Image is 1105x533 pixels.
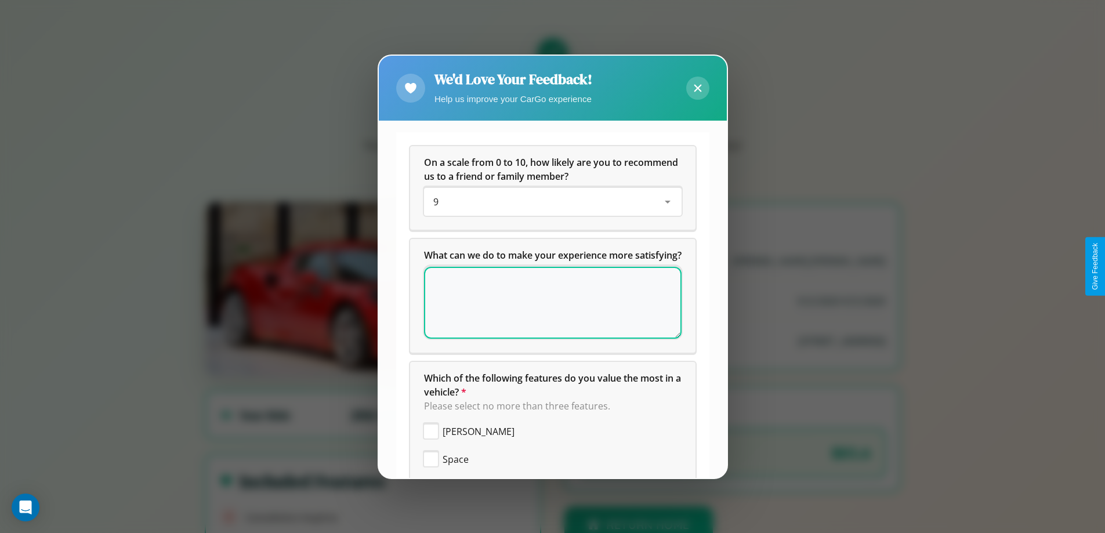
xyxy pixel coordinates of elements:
span: What can we do to make your experience more satisfying? [424,249,682,262]
h2: We'd Love Your Feedback! [434,70,592,89]
p: Help us improve your CarGo experience [434,91,592,107]
span: Which of the following features do you value the most in a vehicle? [424,372,683,398]
span: Space [443,452,469,466]
div: On a scale from 0 to 10, how likely are you to recommend us to a friend or family member? [424,188,682,216]
span: Please select no more than three features. [424,400,610,412]
div: Give Feedback [1091,243,1099,290]
h5: On a scale from 0 to 10, how likely are you to recommend us to a friend or family member? [424,155,682,183]
span: On a scale from 0 to 10, how likely are you to recommend us to a friend or family member? [424,156,680,183]
span: [PERSON_NAME] [443,425,515,438]
div: On a scale from 0 to 10, how likely are you to recommend us to a friend or family member? [410,146,695,230]
div: Open Intercom Messenger [12,494,39,521]
span: 9 [433,195,439,208]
